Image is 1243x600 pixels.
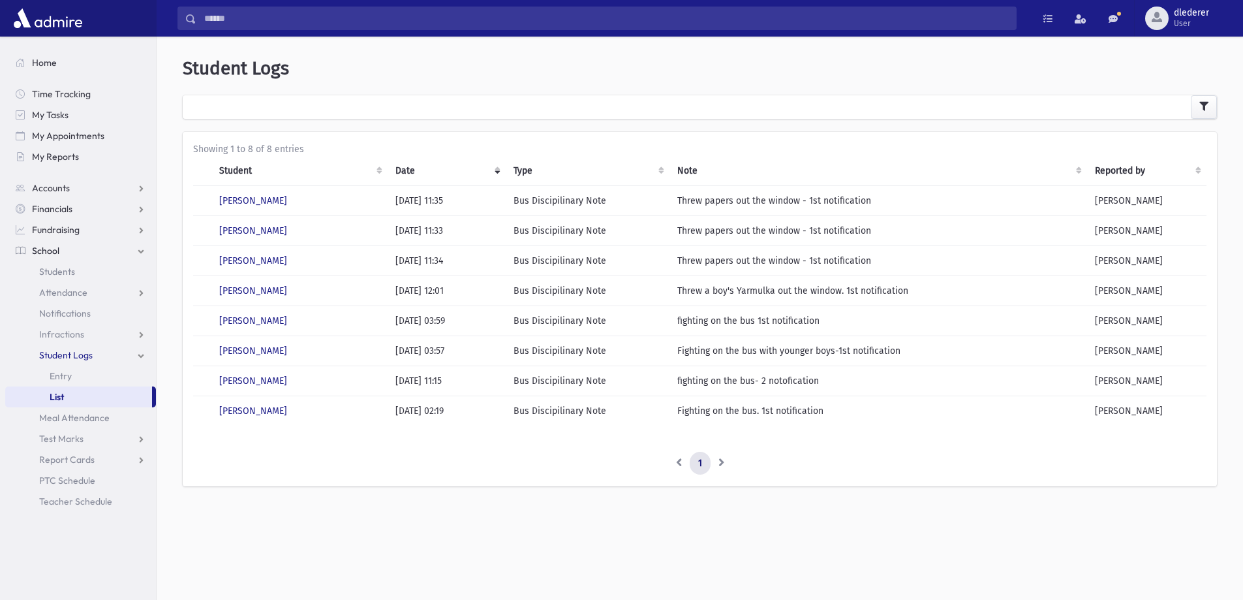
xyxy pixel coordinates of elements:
[219,255,287,266] a: [PERSON_NAME]
[39,308,91,319] span: Notifications
[32,109,69,121] span: My Tasks
[1087,396,1206,426] td: [PERSON_NAME]
[5,282,156,303] a: Attendance
[10,5,85,31] img: AdmirePro
[219,285,287,296] a: [PERSON_NAME]
[669,156,1087,186] th: Note: activate to sort column ascending
[388,306,506,336] td: [DATE] 03:59
[388,366,506,396] td: [DATE] 11:15
[388,185,506,215] td: [DATE] 11:35
[39,412,110,424] span: Meal Attendance
[5,104,156,125] a: My Tasks
[1087,185,1206,215] td: [PERSON_NAME]
[506,306,669,336] td: Bus Discipilinary Note
[39,496,112,507] span: Teacher Schedule
[669,215,1087,245] td: Threw papers out the window - 1st notification
[219,315,287,326] a: [PERSON_NAME]
[5,146,156,167] a: My Reports
[506,366,669,396] td: Bus Discipilinary Note
[506,336,669,366] td: Bus Discipilinary Note
[219,225,287,236] a: [PERSON_NAME]
[1174,8,1209,18] span: dlederer
[5,84,156,104] a: Time Tracking
[1087,215,1206,245] td: [PERSON_NAME]
[1087,336,1206,366] td: [PERSON_NAME]
[39,266,75,277] span: Students
[669,245,1087,276] td: Threw papers out the window - 1st notification
[32,224,80,236] span: Fundraising
[219,405,287,417] a: [PERSON_NAME]
[5,219,156,240] a: Fundraising
[1087,156,1206,186] th: Reported by: activate to sort column ascending
[388,215,506,245] td: [DATE] 11:33
[5,303,156,324] a: Notifications
[690,452,711,475] a: 1
[669,276,1087,306] td: Threw a boy's Yarmulka out the window. 1st notification
[32,130,104,142] span: My Appointments
[669,366,1087,396] td: fighting on the bus- 2 notofication
[39,328,84,340] span: Infractions
[1087,276,1206,306] td: [PERSON_NAME]
[39,287,87,298] span: Attendance
[50,391,64,403] span: List
[32,88,91,100] span: Time Tracking
[506,276,669,306] td: Bus Discipilinary Note
[183,57,289,79] span: Student Logs
[669,185,1087,215] td: Threw papers out the window - 1st notification
[5,240,156,261] a: School
[5,345,156,366] a: Student Logs
[39,475,95,486] span: PTC Schedule
[506,396,669,426] td: Bus Discipilinary Note
[5,52,156,73] a: Home
[32,151,79,163] span: My Reports
[5,178,156,198] a: Accounts
[388,245,506,276] td: [DATE] 11:34
[5,261,156,282] a: Students
[388,336,506,366] td: [DATE] 03:57
[506,156,669,186] th: Type: activate to sort column ascending
[32,245,59,257] span: School
[32,57,57,69] span: Home
[50,370,72,382] span: Entry
[1087,306,1206,336] td: [PERSON_NAME]
[388,396,506,426] td: [DATE] 02:19
[5,324,156,345] a: Infractions
[388,276,506,306] td: [DATE] 12:01
[5,387,152,407] a: List
[1174,18,1209,29] span: User
[388,156,506,186] th: Date: activate to sort column ascending
[39,433,84,445] span: Test Marks
[39,454,95,466] span: Report Cards
[219,195,287,206] a: [PERSON_NAME]
[219,375,287,387] a: [PERSON_NAME]
[669,306,1087,336] td: fighting on the bus 1st notification
[5,449,156,470] a: Report Cards
[5,125,156,146] a: My Appointments
[1087,245,1206,276] td: [PERSON_NAME]
[506,245,669,276] td: Bus Discipilinary Note
[39,349,93,361] span: Student Logs
[5,366,156,387] a: Entry
[669,396,1087,426] td: Fighting on the bus. 1st notification
[32,182,70,194] span: Accounts
[5,407,156,428] a: Meal Attendance
[669,336,1087,366] td: Fighting on the bus with younger boys-1st notification
[32,203,72,215] span: Financials
[506,215,669,245] td: Bus Discipilinary Note
[5,470,156,491] a: PTC Schedule
[506,185,669,215] td: Bus Discipilinary Note
[5,491,156,512] a: Teacher Schedule
[211,156,388,186] th: Student: activate to sort column ascending
[1087,366,1206,396] td: [PERSON_NAME]
[219,345,287,356] a: [PERSON_NAME]
[193,142,1206,156] div: Showing 1 to 8 of 8 entries
[196,7,1016,30] input: Search
[5,198,156,219] a: Financials
[5,428,156,449] a: Test Marks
